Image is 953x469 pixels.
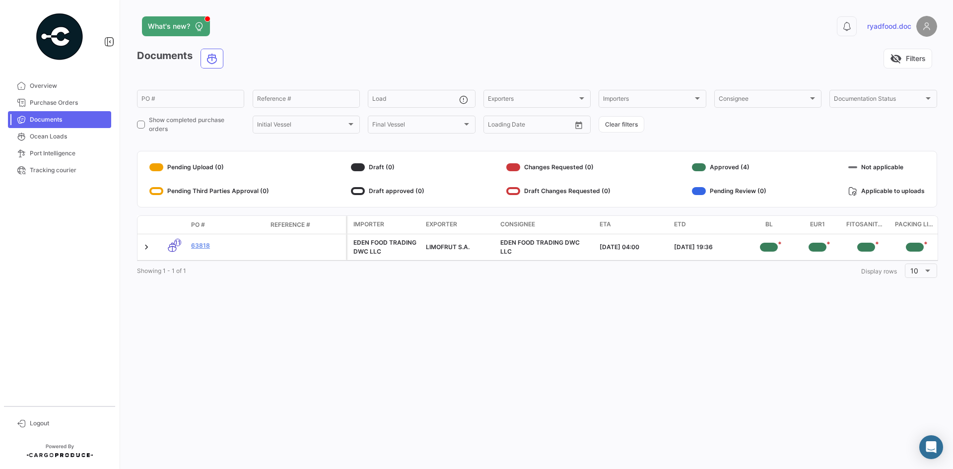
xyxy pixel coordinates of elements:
[137,267,186,274] span: Showing 1 - 1 of 1
[670,216,745,234] datatable-header-cell: ETD
[674,243,741,252] div: [DATE] 19:36
[191,220,205,229] span: PO #
[919,435,943,459] div: Abrir Intercom Messenger
[600,243,666,252] div: [DATE] 04:00
[30,81,107,90] span: Overview
[30,115,107,124] span: Documents
[426,243,492,252] div: LIMOFRUT S.A.
[271,220,310,229] span: Reference #
[509,123,548,130] input: To
[861,268,897,275] span: Display rows
[30,419,107,428] span: Logout
[149,116,244,134] span: Show completed purchase orders
[692,159,766,175] div: Approved (4)
[137,49,226,68] h3: Documents
[810,220,825,230] span: EUR1
[719,97,808,104] span: Consignee
[148,21,190,31] span: What's new?
[30,166,107,175] span: Tracking courier
[745,216,793,234] datatable-header-cell: BL
[674,220,686,229] span: ETD
[846,220,886,230] span: Fitosanitario
[600,220,611,229] span: ETA
[347,216,422,234] datatable-header-cell: Importer
[884,49,932,68] button: visibility_offFilters
[793,216,842,234] datatable-header-cell: EUR1
[30,98,107,107] span: Purchase Orders
[267,216,346,233] datatable-header-cell: Reference #
[867,21,911,31] span: ryadfood.doc
[599,116,644,133] button: Clear filters
[506,183,611,199] div: Draft Changes Requested (0)
[422,216,496,234] datatable-header-cell: Exporter
[488,97,577,104] span: Exporters
[692,183,766,199] div: Pending Review (0)
[8,77,111,94] a: Overview
[187,216,267,233] datatable-header-cell: PO #
[506,159,611,175] div: Changes Requested (0)
[8,111,111,128] a: Documents
[351,159,424,175] div: Draft (0)
[157,221,187,229] datatable-header-cell: Transport mode
[191,241,263,250] a: 63818
[500,239,580,255] span: EDEN FOOD TRADING DWC LLC
[8,145,111,162] a: Port Intelligence
[8,128,111,145] a: Ocean Loads
[848,159,925,175] div: Not applicable
[890,53,902,65] span: visibility_off
[488,123,502,130] input: From
[353,238,418,256] div: EDEN FOOD TRADING DWC LLC
[426,220,457,229] span: Exporter
[842,216,890,234] datatable-header-cell: Fitosanitario
[834,97,923,104] span: Documentation Status
[353,220,384,229] span: Importer
[30,149,107,158] span: Port Intelligence
[35,12,84,62] img: powered-by.png
[890,216,939,234] datatable-header-cell: Packing List
[848,183,925,199] div: Applicable to uploads
[351,183,424,199] div: Draft approved (0)
[30,132,107,141] span: Ocean Loads
[142,16,210,36] button: What's new?
[603,97,692,104] span: Importers
[895,220,935,230] span: Packing List
[571,118,586,133] button: Open calendar
[496,216,596,234] datatable-header-cell: Consignee
[257,123,346,130] span: Initial Vessel
[916,16,937,37] img: placeholder-user.png
[910,267,918,275] span: 10
[765,220,773,230] span: BL
[149,183,269,199] div: Pending Third Parties Approval (0)
[141,242,151,252] a: Expand/Collapse Row
[596,216,670,234] datatable-header-cell: ETA
[372,123,462,130] span: Final Vessel
[174,239,181,246] span: 11
[201,49,223,68] button: Ocean
[149,159,269,175] div: Pending Upload (0)
[8,94,111,111] a: Purchase Orders
[500,220,535,229] span: Consignee
[8,162,111,179] a: Tracking courier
